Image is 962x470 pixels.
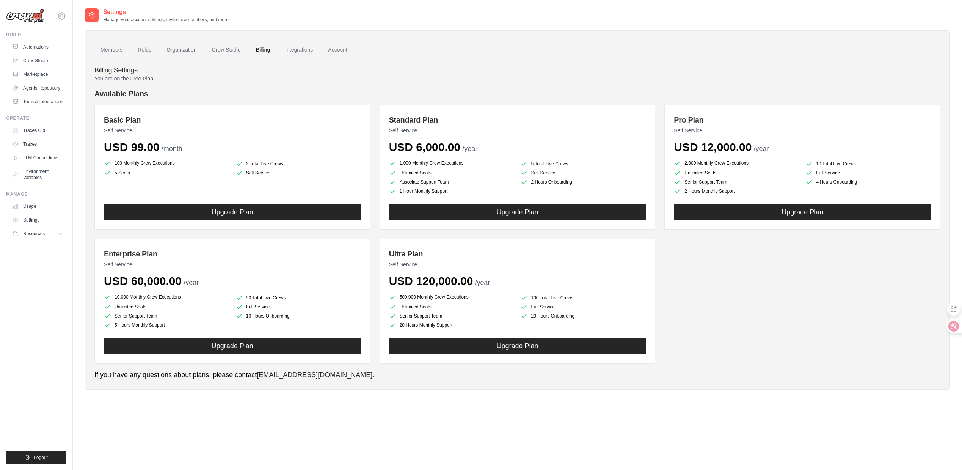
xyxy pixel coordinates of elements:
div: Build [6,32,66,38]
span: /year [475,279,490,286]
h3: Standard Plan [389,115,646,125]
span: USD 120,000.00 [389,275,473,287]
a: Members [94,40,129,60]
span: Logout [34,454,48,461]
p: Self Service [104,261,361,268]
span: /month [162,145,182,152]
div: Operate [6,115,66,121]
button: Upgrade Plan [674,204,931,220]
li: Full Service [520,303,646,311]
p: Self Service [389,261,646,268]
a: Marketplace [9,68,66,80]
h4: Billing Settings [94,66,940,75]
h3: Basic Plan [104,115,361,125]
span: Resources [23,231,45,237]
li: 2 Total Live Crews [235,160,361,168]
li: Unlimited Seats [104,303,229,311]
a: [EMAIL_ADDRESS][DOMAIN_NAME] [257,371,372,379]
a: Automations [9,41,66,53]
li: Senior Support Team [674,178,799,186]
li: Full Service [235,303,361,311]
a: Account [322,40,353,60]
p: Self Service [674,127,931,134]
li: 5 Hours Monthly Support [104,321,229,329]
li: 10,000 Monthly Crew Executions [104,292,229,302]
a: Organization [160,40,202,60]
h2: Settings [103,8,230,17]
li: 20 Hours Monthly Support [389,321,515,329]
button: Resources [9,228,66,240]
span: USD 60,000.00 [104,275,182,287]
h3: Pro Plan [674,115,931,125]
a: Roles [132,40,157,60]
a: Usage [9,200,66,212]
li: 100 Monthly Crew Executions [104,159,229,168]
button: Upgrade Plan [389,204,646,220]
li: Full Service [805,169,931,177]
li: Senior Support Team [104,312,229,320]
li: 2,000 Monthly Crew Executions [674,159,799,168]
li: 5 Seats [104,169,229,177]
span: USD 99.00 [104,141,160,153]
li: Unlimited Seats [389,303,515,311]
li: 10 Hours Onboarding [235,312,361,320]
li: 10 Total Live Crews [805,160,931,168]
li: 1,000 Monthly Crew Executions [389,159,515,168]
button: Upgrade Plan [104,338,361,354]
li: 20 Hours Onboarding [520,312,646,320]
div: Manage [6,191,66,197]
a: Crew Studio [9,55,66,67]
span: USD 12,000.00 [674,141,752,153]
button: Upgrade Plan [104,204,361,220]
a: Crew Studio [206,40,247,60]
li: Associate Support Team [389,178,515,186]
span: /year [184,279,199,286]
p: Self Service [389,127,646,134]
li: 100 Total Live Crews [520,294,646,302]
p: If you have any questions about plans, please contact . [94,370,940,380]
p: Self Service [104,127,361,134]
li: Self Service [520,169,646,177]
li: 500,000 Monthly Crew Executions [389,292,515,302]
li: Unlimited Seats [674,169,799,177]
li: 2 Hours Onboarding [520,178,646,186]
a: Tools & Integrations [9,96,66,108]
span: /year [753,145,769,152]
li: 4 Hours Onboarding [805,178,931,186]
a: Traces Old [9,124,66,137]
a: Billing [250,40,276,60]
img: Logo [6,9,44,23]
button: Upgrade Plan [389,338,646,354]
p: You are on the Free Plan [94,75,940,82]
h3: Enterprise Plan [104,248,361,259]
button: Logout [6,451,66,464]
p: Manage your account settings, invite new members, and more. [103,17,230,23]
span: /year [462,145,477,152]
a: Environment Variables [9,165,66,184]
a: Integrations [279,40,319,60]
li: 1 Hour Monthly Support [389,187,515,195]
li: 5 Total Live Crews [520,160,646,168]
li: Self Service [235,169,361,177]
a: LLM Connections [9,152,66,164]
h3: Ultra Plan [389,248,646,259]
li: 2 Hours Monthly Support [674,187,799,195]
li: Unlimited Seats [389,169,515,177]
h4: Available Plans [94,88,940,99]
a: Agents Repository [9,82,66,94]
li: Senior Support Team [389,312,515,320]
li: 50 Total Live Crews [235,294,361,302]
a: Traces [9,138,66,150]
a: Settings [9,214,66,226]
span: USD 6,000.00 [389,141,460,153]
